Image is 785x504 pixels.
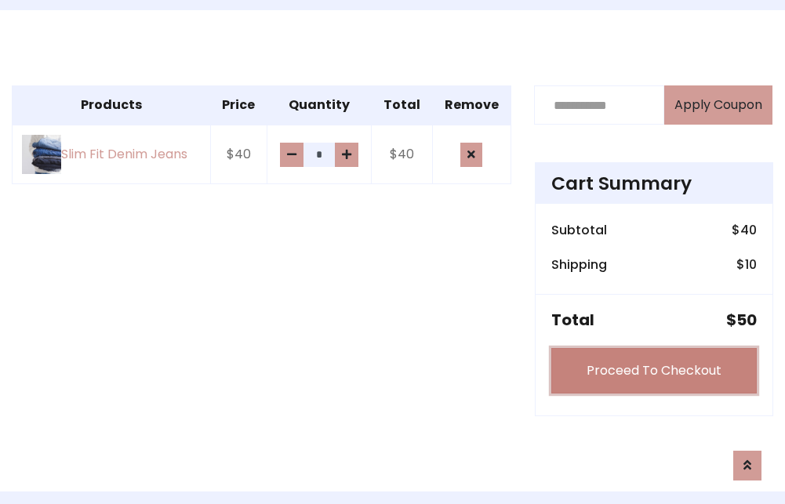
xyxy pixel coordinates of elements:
th: Products [13,86,211,125]
h6: Subtotal [551,223,607,237]
h4: Cart Summary [551,172,757,194]
span: 40 [740,221,757,239]
th: Remove [432,86,511,125]
th: Total [372,86,432,125]
h6: Shipping [551,257,607,272]
a: Slim Fit Denim Jeans [22,135,201,174]
td: $40 [210,125,267,184]
button: Apply Coupon [664,85,772,125]
h5: Total [551,310,594,329]
span: 10 [745,256,757,274]
h5: $ [726,310,757,329]
span: 50 [736,309,757,331]
h6: $ [732,223,757,237]
th: Price [210,86,267,125]
td: $40 [372,125,432,184]
a: Proceed To Checkout [551,348,757,393]
th: Quantity [267,86,372,125]
h6: $ [736,257,757,272]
